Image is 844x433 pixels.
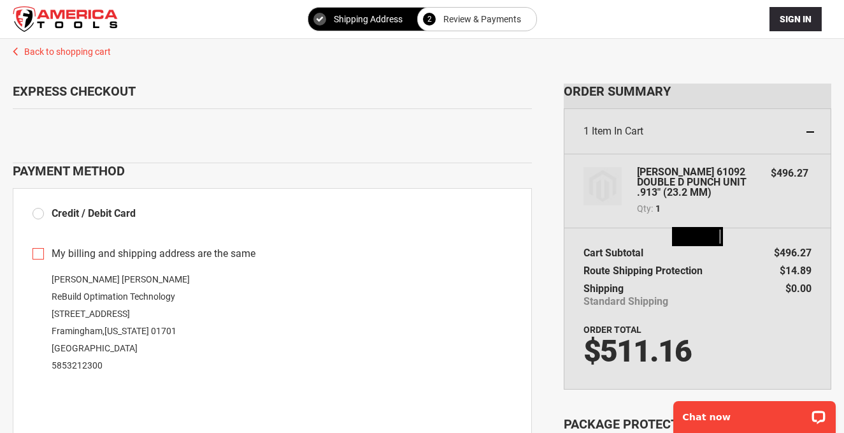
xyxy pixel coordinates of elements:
[10,113,534,150] iframe: Secure express checkout frame
[13,163,532,179] div: Payment Method
[443,11,521,27] span: Review & Payments
[13,6,118,32] a: store logo
[13,84,136,99] span: Express Checkout
[769,7,822,31] button: Sign In
[32,271,512,374] div: [PERSON_NAME] [PERSON_NAME] ReBuild Optimation Technology [STREET_ADDRESS] Framingham , 01701 [GE...
[52,360,103,371] a: 5853212300
[334,11,403,27] span: Shipping Address
[665,393,844,433] iframe: LiveChat chat widget
[780,14,812,24] span: Sign In
[104,326,149,336] span: [US_STATE]
[427,11,432,27] span: 2
[52,247,255,261] span: My billing and shipping address are the same
[13,6,118,32] img: America Tools
[52,207,136,219] span: Credit / Debit Card
[672,227,723,246] img: Loading...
